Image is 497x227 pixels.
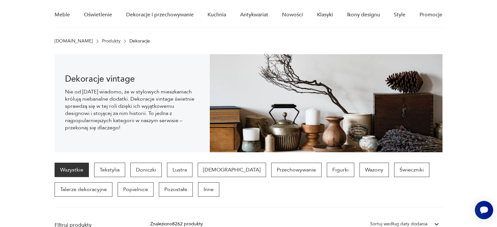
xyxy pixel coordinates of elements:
a: Antykwariat [240,2,268,27]
a: [DEMOGRAPHIC_DATA] [198,163,266,177]
p: Dekoracje [129,39,150,44]
iframe: Smartsupp widget button [475,201,493,219]
a: Świeczniki [394,163,429,177]
a: Kuchnia [207,2,226,27]
a: Lustra [167,163,192,177]
a: Promocje [420,2,442,27]
a: [DOMAIN_NAME] [55,39,93,44]
p: Nie od [DATE] wiadomo, że w stylowych mieszkaniach królują niebanalne dodatki. Dekoracje vintage ... [65,88,199,131]
a: Przechowywanie [271,163,322,177]
a: Popielnice [118,182,154,197]
a: Oświetlenie [84,2,112,27]
a: Wszystkie [55,163,89,177]
a: Dekoracje i przechowywanie [126,2,193,27]
a: Wazony [359,163,389,177]
a: Style [394,2,406,27]
img: 3afcf10f899f7d06865ab57bf94b2ac8.jpg [210,54,442,152]
a: Inne [198,182,219,197]
a: Pozostałe [159,182,193,197]
a: Meble [55,2,70,27]
a: Nowości [282,2,303,27]
a: Doniczki [130,163,162,177]
a: Klasyki [317,2,333,27]
a: Talerze dekoracyjne [55,182,112,197]
a: Ikony designu [347,2,380,27]
a: Figurki [327,163,354,177]
h1: Dekoracje vintage [65,75,199,83]
a: Produkty [102,39,121,44]
a: Tekstylia [94,163,125,177]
